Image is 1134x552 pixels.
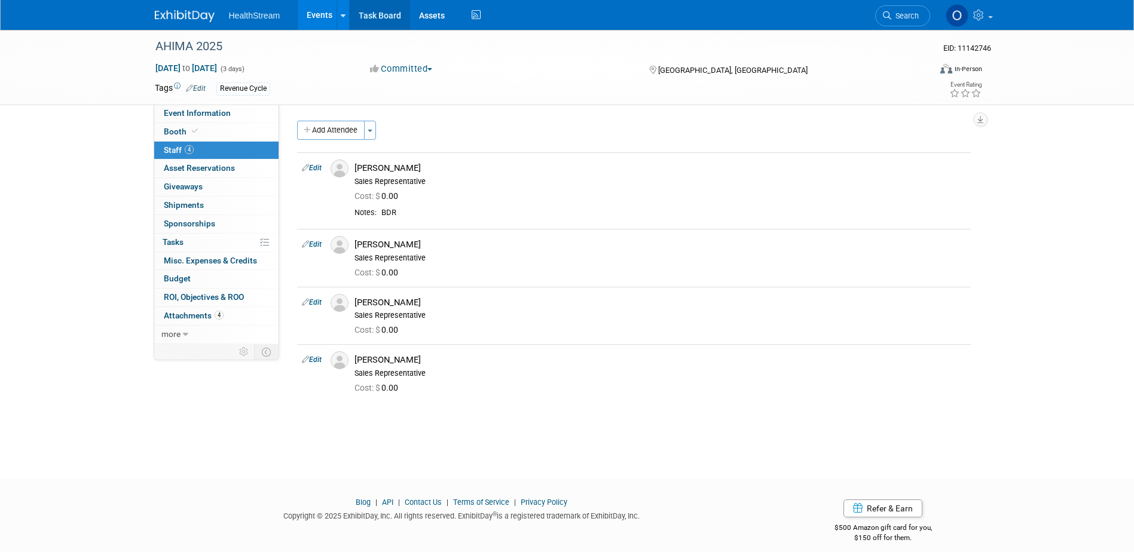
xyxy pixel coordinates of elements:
[154,215,279,233] a: Sponsorships
[164,219,215,228] span: Sponsorships
[354,297,966,308] div: [PERSON_NAME]
[154,123,279,141] a: Booth
[186,84,206,93] a: Edit
[164,256,257,265] span: Misc. Expenses & Credits
[940,64,952,73] img: Format-Inperson.png
[381,208,966,218] div: BDR
[154,270,279,288] a: Budget
[354,325,403,335] span: 0.00
[164,292,244,302] span: ROI, Objectives & ROO
[891,11,919,20] span: Search
[354,177,966,186] div: Sales Representative
[954,65,982,73] div: In-Person
[453,498,509,507] a: Terms of Service
[219,65,244,73] span: (3 days)
[354,268,381,277] span: Cost: $
[164,274,191,283] span: Budget
[155,508,769,522] div: Copyright © 2025 ExhibitDay, Inc. All rights reserved. ExhibitDay is a registered trademark of Ex...
[154,142,279,160] a: Staff4
[521,498,567,507] a: Privacy Policy
[163,237,184,247] span: Tasks
[164,145,194,155] span: Staff
[302,164,322,172] a: Edit
[354,369,966,378] div: Sales Representative
[658,66,808,75] span: [GEOGRAPHIC_DATA], [GEOGRAPHIC_DATA]
[154,307,279,325] a: Attachments4
[254,344,279,360] td: Toggle Event Tabs
[229,11,280,20] span: HealthStream
[354,311,966,320] div: Sales Representative
[302,298,322,306] a: Edit
[154,160,279,177] a: Asset Reservations
[154,326,279,344] a: more
[787,515,980,542] div: $500 Amazon gift card for you,
[234,344,255,360] td: Personalize Event Tab Strip
[164,182,203,191] span: Giveaways
[331,160,349,177] img: Associate-Profile-5.png
[331,294,349,312] img: Associate-Profile-5.png
[354,239,966,250] div: [PERSON_NAME]
[444,498,451,507] span: |
[354,191,381,201] span: Cost: $
[164,163,235,173] span: Asset Reservations
[154,197,279,214] a: Shipments
[302,355,322,364] a: Edit
[366,63,437,75] button: Committed
[946,4,968,27] img: Olivia Christopher
[154,252,279,270] a: Misc. Expenses & Credits
[192,128,198,134] i: Booth reservation complete
[155,82,206,96] td: Tags
[164,200,204,210] span: Shipments
[354,325,381,335] span: Cost: $
[154,178,279,196] a: Giveaways
[297,121,365,140] button: Add Attendee
[354,383,381,392] span: Cost: $
[161,329,181,339] span: more
[405,498,442,507] a: Contact Us
[302,240,322,249] a: Edit
[356,498,371,507] a: Blog
[354,383,403,392] span: 0.00
[164,127,200,136] span: Booth
[155,10,215,22] img: ExhibitDay
[395,498,403,507] span: |
[185,145,194,154] span: 4
[354,268,403,277] span: 0.00
[164,108,231,118] span: Event Information
[372,498,380,507] span: |
[382,498,393,507] a: API
[354,253,966,263] div: Sales Representative
[154,289,279,306] a: ROI, Objectives & ROO
[354,162,966,174] div: [PERSON_NAME]
[164,311,224,320] span: Attachments
[843,499,922,517] a: Refer & Earn
[493,511,497,517] sup: ®
[511,498,519,507] span: |
[215,311,224,320] span: 4
[943,44,991,53] span: Event ID: 11142746
[331,236,349,254] img: Associate-Profile-5.png
[154,234,279,252] a: Tasks
[331,351,349,369] img: Associate-Profile-5.png
[354,208,377,217] div: Notes:
[875,5,930,26] a: Search
[181,63,192,73] span: to
[154,105,279,122] a: Event Information
[151,36,912,57] div: AHIMA 2025
[354,354,966,366] div: [PERSON_NAME]
[354,191,403,201] span: 0.00
[216,82,270,95] div: Revenue Cycle
[787,533,980,543] div: $150 off for them.
[949,82,982,88] div: Event Rating
[860,62,983,80] div: Event Format
[155,63,218,73] span: [DATE] [DATE]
